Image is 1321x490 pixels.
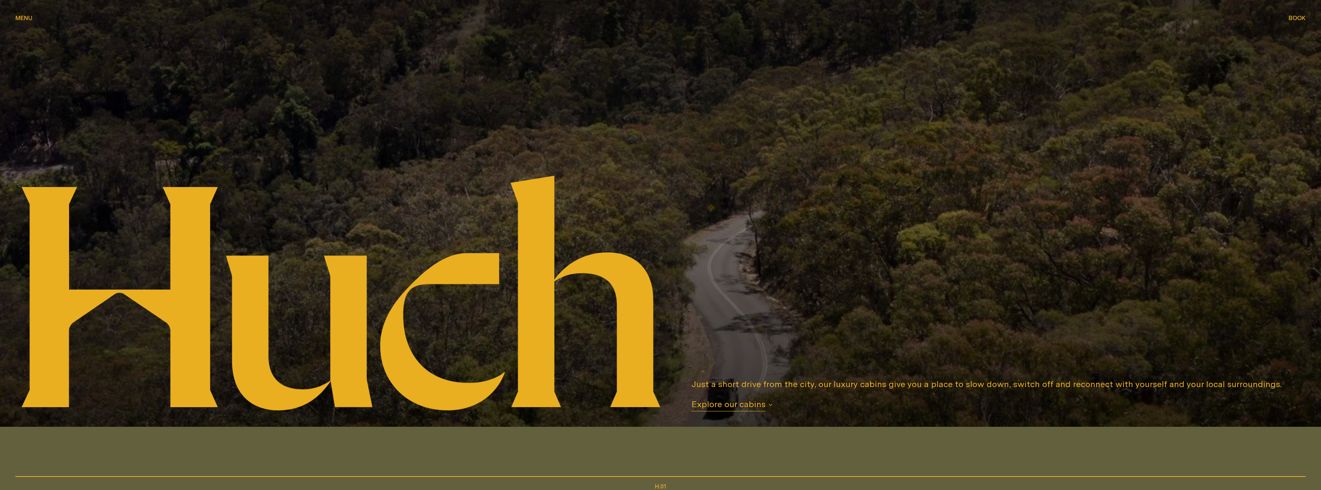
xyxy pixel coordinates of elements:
[15,14,32,23] button: show menu
[692,399,766,411] span: Explore our cabins
[1289,14,1306,23] button: show booking tray
[692,399,773,411] button: Explore our cabins
[15,15,32,21] span: Menu
[692,379,1282,389] p: Just a short drive from the city, our luxury cabins give you a place to slow down, switch off and...
[1289,15,1306,21] span: Book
